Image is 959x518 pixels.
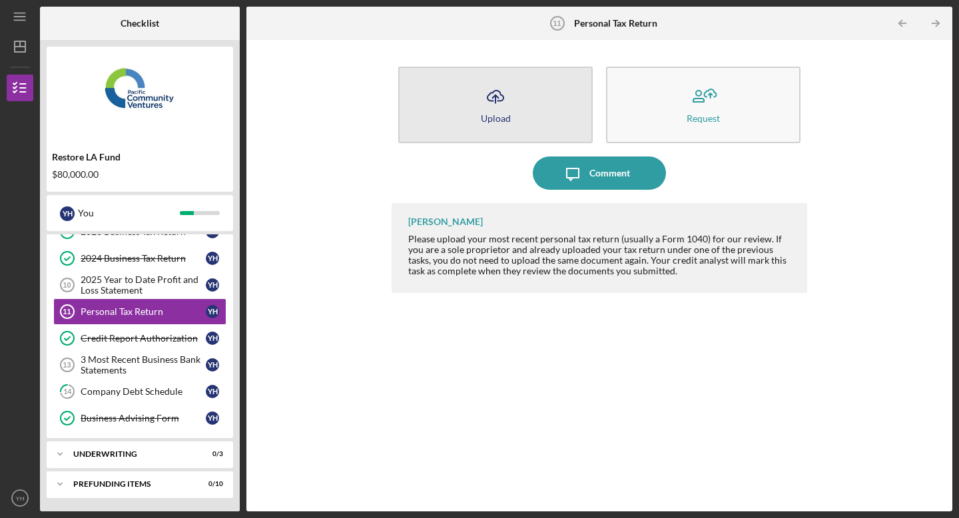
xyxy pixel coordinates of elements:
[199,480,223,488] div: 0 / 10
[53,405,226,431] a: Business Advising FormYH
[53,272,226,298] a: 102025 Year to Date Profit and Loss StatementYH
[81,354,206,376] div: 3 Most Recent Business Bank Statements
[53,298,226,325] a: 11Personal Tax ReturnYH
[63,308,71,316] tspan: 11
[15,495,24,502] text: YH
[574,18,657,29] b: Personal Tax Return
[408,234,794,276] div: Please upload your most recent personal tax return (usually a Form 1040) for our review. If you a...
[81,253,206,264] div: 2024 Business Tax Return
[606,67,800,143] button: Request
[53,352,226,378] a: 133 Most Recent Business Bank StatementsYH
[53,325,226,352] a: Credit Report AuthorizationYH
[73,480,190,488] div: Prefunding Items
[687,113,720,123] div: Request
[53,378,226,405] a: 14Company Debt ScheduleYH
[81,306,206,317] div: Personal Tax Return
[7,485,33,511] button: YH
[589,156,630,190] div: Comment
[53,245,226,272] a: 2024 Business Tax ReturnYH
[52,152,228,162] div: Restore LA Fund
[81,413,206,423] div: Business Advising Form
[52,169,228,180] div: $80,000.00
[408,216,483,227] div: [PERSON_NAME]
[81,274,206,296] div: 2025 Year to Date Profit and Loss Statement
[73,450,190,458] div: Underwriting
[78,202,180,224] div: You
[206,332,219,345] div: Y H
[81,386,206,397] div: Company Debt Schedule
[81,333,206,344] div: Credit Report Authorization
[63,388,72,396] tspan: 14
[206,278,219,292] div: Y H
[63,281,71,289] tspan: 10
[398,67,593,143] button: Upload
[206,358,219,372] div: Y H
[481,113,511,123] div: Upload
[121,18,159,29] b: Checklist
[533,156,666,190] button: Comment
[199,450,223,458] div: 0 / 3
[63,361,71,369] tspan: 13
[206,385,219,398] div: Y H
[47,53,233,133] img: Product logo
[553,19,561,27] tspan: 11
[206,411,219,425] div: Y H
[206,305,219,318] div: Y H
[60,206,75,221] div: Y H
[206,252,219,265] div: Y H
